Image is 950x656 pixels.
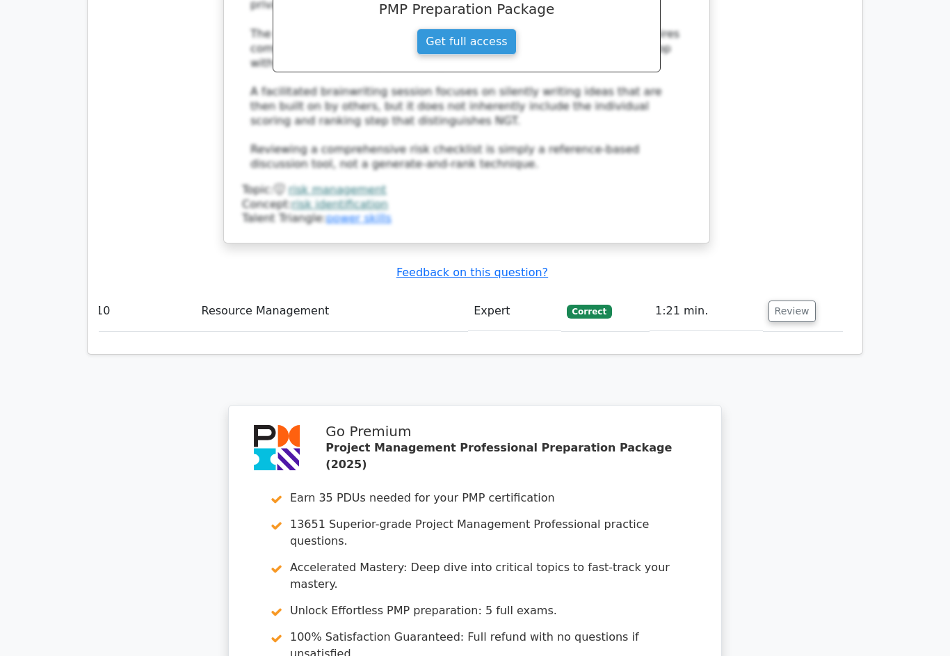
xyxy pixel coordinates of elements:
[289,183,387,196] a: risk management
[90,291,196,331] td: 10
[650,291,763,331] td: 1:21 min.
[567,305,612,319] span: Correct
[326,211,392,225] a: power skills
[242,183,691,226] div: Talent Triangle:
[468,291,561,331] td: Expert
[196,291,469,331] td: Resource Management
[292,198,388,211] a: risk identification
[396,266,548,279] a: Feedback on this question?
[417,29,516,55] a: Get full access
[242,198,691,212] div: Concept:
[242,183,691,198] div: Topic:
[768,301,816,322] button: Review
